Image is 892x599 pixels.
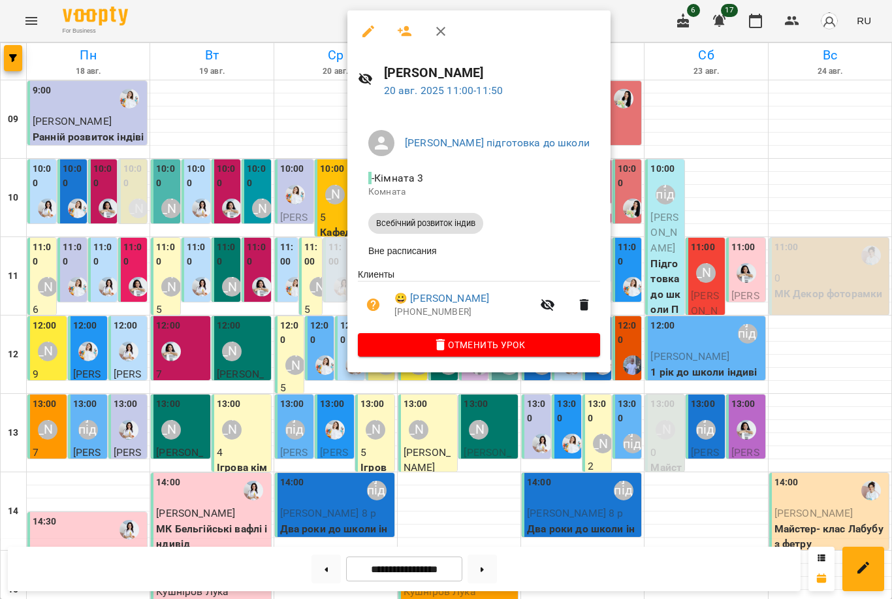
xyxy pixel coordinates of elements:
p: Комната [368,186,590,199]
span: - Кімната 3 [368,172,426,184]
li: Вне расписания [358,239,600,263]
button: Отменить Урок [358,333,600,357]
span: Всебічний розвиток індив [368,218,483,229]
a: 😀 [PERSON_NAME] [394,291,489,306]
span: Отменить Урок [368,337,590,353]
a: 20 авг. 2025 11:00-11:50 [384,84,503,97]
ul: Клиенты [358,268,600,333]
p: [PHONE_NUMBER] [394,306,532,319]
a: [PERSON_NAME] підготовка до школи [405,137,590,149]
h6: [PERSON_NAME] [384,63,600,83]
button: Визит пока не оплачен. Добавить оплату? [358,289,389,321]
